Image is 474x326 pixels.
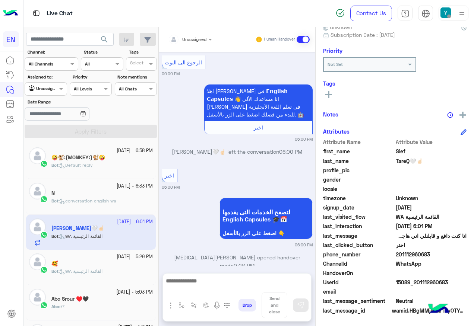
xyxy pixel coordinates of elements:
[117,183,153,190] small: [DATE] - 6:33 PM
[51,198,60,204] b: :
[328,61,343,67] b: Not Set
[3,31,19,47] div: EN
[117,253,153,261] small: [DATE] - 5:29 PM
[396,157,467,165] span: TareQ🤍☝🏻
[323,269,394,277] span: HandoverOn
[447,112,453,118] img: notes
[51,268,59,274] span: Bot
[60,304,65,309] span: ؟؟
[323,138,394,146] span: Attribute Name
[29,183,46,199] img: defaultAdmin.png
[401,9,410,18] img: tab
[440,7,451,18] img: userImage
[323,307,391,314] span: last_message_id
[323,204,394,211] span: signup_date
[392,307,467,314] span: wamid.HBgMMjAxMTEyOTYwNjgzFQIAEhggQUM0QUVGRTkxQjk5MzhCQjUxOTdFMTA5NkZBNjNDMjkA
[51,304,60,309] b: :
[165,59,202,65] span: الرجوع الى البوت
[323,260,394,268] span: ChannelId
[60,268,102,274] span: WA القائمة الرئيسية
[51,162,60,168] b: :
[323,23,352,31] span: Unknown
[279,148,302,155] span: 06:00 PM
[51,261,58,267] h5: 🥰
[117,74,156,80] label: Note mentions
[396,194,467,202] span: Unknown
[396,176,467,183] span: null
[204,84,313,121] p: 20/9/2025, 6:00 PM
[51,304,59,309] span: Abo
[323,250,394,258] span: phone_number
[3,6,18,21] img: Logo
[323,185,394,193] span: locale
[28,74,66,80] label: Assigned to:
[191,302,197,308] img: Trigger scenario
[29,289,46,306] img: defaultAdmin.png
[32,9,41,18] img: tab
[162,148,313,156] p: [PERSON_NAME]🤍☝🏻 left the conversation
[234,262,255,269] span: 07:11 PM
[323,222,394,230] span: last_interaction
[29,147,46,164] img: defaultAdmin.png
[162,71,180,77] small: 06:00 PM
[51,268,60,274] b: :
[396,138,467,146] span: Attribute Value
[60,198,116,204] span: conversation english wa
[350,6,392,21] a: Contact Us
[457,9,467,18] img: profile
[396,241,467,249] span: اختر
[165,172,174,179] span: اختر
[95,33,114,49] button: search
[295,136,313,142] small: 06:00 PM
[51,190,55,196] h5: N
[323,47,342,54] h6: Priority
[264,36,295,42] small: Human Handover
[254,124,263,131] span: اختر
[116,289,153,296] small: [DATE] - 5:03 PM
[323,176,394,183] span: gender
[323,194,394,202] span: timezone
[323,241,394,249] span: last_clicked_button
[166,301,175,310] img: send attachment
[28,99,111,105] label: Date Range
[331,31,395,39] span: Subscription Date : [DATE]
[40,266,48,274] img: WhatsApp
[100,35,109,44] span: search
[84,49,122,55] label: Status
[396,222,467,230] span: 2025-09-20T15:01:02.338Z
[73,74,111,80] label: Priority
[421,9,430,18] img: tab
[396,232,467,240] span: انا كنت دافع و قايلنلي اني هاجي يوم ٢١
[182,36,206,42] span: Unassigned
[60,162,93,168] span: Default reply
[396,278,467,286] span: 15089_201112960683
[51,154,105,161] h5: 🤪🐒:(MONKEY:)🐒🤪
[162,253,313,269] p: [MEDICAL_DATA][PERSON_NAME] opened handover mode
[323,111,338,118] h6: Notes
[224,303,230,309] img: make a call
[396,250,467,258] span: 201112960683
[129,49,156,55] label: Tags
[51,162,59,168] span: Bot
[396,297,467,305] span: 0
[323,288,394,295] span: email
[297,301,304,309] img: send message
[200,299,212,311] button: create order
[323,213,394,221] span: last_visited_flow
[40,160,48,167] img: WhatsApp
[396,213,467,221] span: WA القائمة الرئيسية
[323,147,394,155] span: first_name
[51,296,89,302] h5: Abo Srour ♥️🖤
[323,278,394,286] span: UserId
[203,302,209,308] img: create order
[323,157,394,165] span: last_name
[212,301,221,310] img: send voice note
[323,232,394,240] span: last_message
[176,299,188,311] button: select flow
[426,296,452,322] img: hulul-logo.png
[323,297,394,305] span: last_message_sentiment
[262,292,287,318] button: Send and close
[51,198,59,204] span: Bot
[222,208,310,223] span: لتصفح الخدمات التى يقدمها English Capsules 🎓📅
[40,195,48,203] img: WhatsApp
